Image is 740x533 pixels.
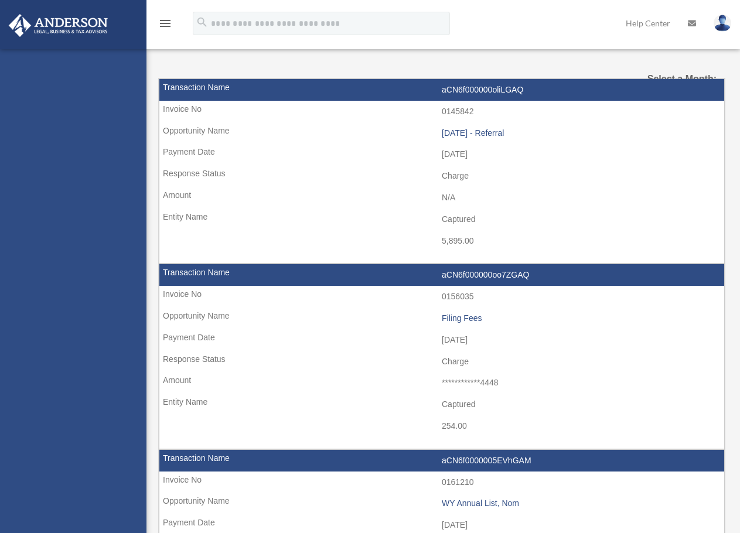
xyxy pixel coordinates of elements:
[196,16,209,29] i: search
[159,471,724,494] td: 0161210
[159,286,724,308] td: 0156035
[159,450,724,472] td: aCN6f0000005EVhGAM
[159,165,724,187] td: Charge
[158,16,172,30] i: menu
[158,20,172,30] a: menu
[159,230,724,252] td: 5,895.00
[442,313,718,323] div: Filing Fees
[442,128,718,138] div: [DATE] - Referral
[159,209,724,231] td: Captured
[640,71,717,87] label: Select a Month:
[442,498,718,508] div: WY Annual List, Nom
[159,187,724,209] td: N/A
[159,415,724,438] td: 254.00
[159,79,724,101] td: aCN6f000000oliLGAQ
[159,143,724,166] td: [DATE]
[159,329,724,351] td: [DATE]
[5,14,111,37] img: Anderson Advisors Platinum Portal
[159,351,724,373] td: Charge
[159,101,724,123] td: 0145842
[159,264,724,286] td: aCN6f000000oo7ZGAQ
[714,15,731,32] img: User Pic
[159,394,724,416] td: Captured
